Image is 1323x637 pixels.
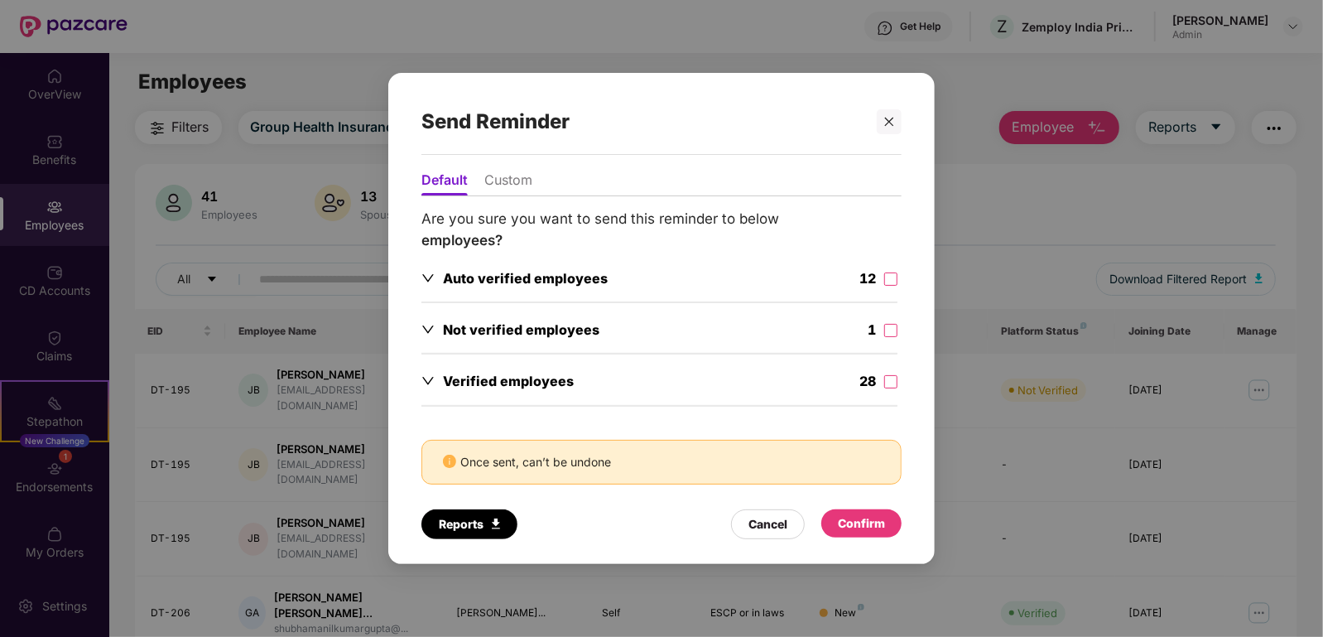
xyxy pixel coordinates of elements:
span: down [421,375,435,388]
img: Icon [492,519,500,529]
span: Not verified employees [443,321,599,338]
li: Custom [484,171,532,195]
div: Send Reminder [421,89,862,154]
div: Once sent, can’t be undone [421,440,902,485]
span: 1 [868,321,876,338]
div: Cancel [748,515,787,533]
div: Reports [439,515,500,533]
p: Are you sure you want to send this reminder to below [421,208,902,252]
span: Verified employees [443,374,574,390]
span: Auto verified employees [443,270,608,287]
span: down [421,323,435,336]
li: Default [421,171,468,195]
span: close [883,116,895,128]
div: Confirm [838,514,885,533]
span: info-circle [443,455,456,468]
span: down [421,272,435,285]
span: 28 [859,374,876,390]
div: employees? [421,230,902,253]
span: 12 [859,270,876,287]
